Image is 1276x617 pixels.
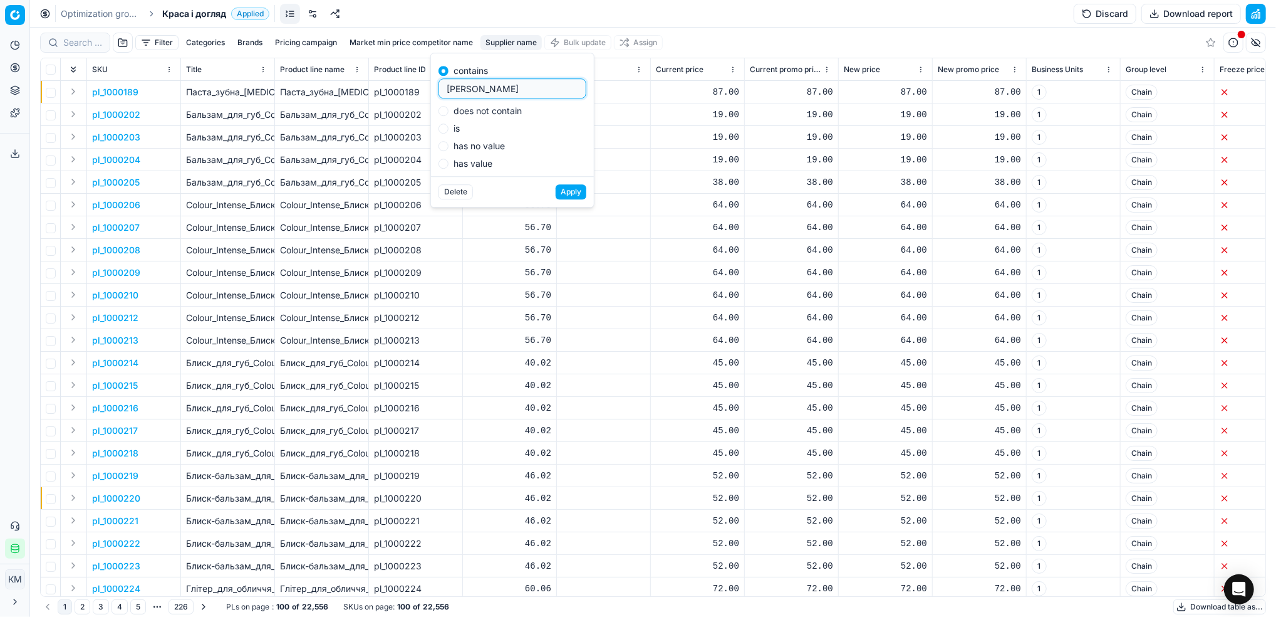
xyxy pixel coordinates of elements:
p: Colour_Intense_Блиск_для_губ__Jelly_Gloss_гдянець_відтінок_03_(шимер_персик)6_мл [186,289,269,302]
div: 64.00 [656,244,739,256]
button: Expand [66,174,81,189]
span: 1 [1032,175,1047,190]
button: Expand [66,152,81,167]
button: pl_1000213 [92,334,138,347]
div: 45.00 [844,425,927,437]
button: Expand [66,242,81,257]
div: 64.00 [656,221,739,234]
div: 45.00 [656,357,739,369]
nav: breadcrumb [61,8,269,20]
div: 87.00 [656,86,739,98]
p: pl_1000220 [92,492,140,505]
button: Expand all [66,62,81,77]
span: Current price [656,65,703,75]
div: 52.00 [656,492,739,505]
div: Бальзам_для_губ_Colour_Intense_SOS_complex_5_г [280,176,363,189]
p: Блиск_для_губ_Colour_Intense_Pop_Neon_[MEDICAL_DATA]_10_мл_(01_яблуко) [186,447,269,460]
span: SKU [92,65,108,75]
button: Categories [181,35,230,50]
div: 45.00 [750,425,833,437]
div: 38.00 [938,176,1021,189]
div: 45.00 [656,425,739,437]
div: Colour_Intense_Блиск_для_губ__Jelly_Gloss_відтінок_09_глянець_пісок_6_мл [280,199,363,211]
button: Expand [66,355,81,370]
p: pl_1000214 [92,357,138,369]
div: 64.00 [656,334,739,347]
button: pl_1000203 [92,131,140,144]
button: Discard [1074,4,1136,24]
div: Colour_Intense_Блиск_для_губ__Jelly_Gloss_глянець_відтінок_11_(голографік)_6_мл_ [280,334,363,347]
button: pl_1000215 [92,379,138,392]
button: Expand [66,287,81,302]
span: Product line ID [374,65,426,75]
span: Chain [1126,288,1158,303]
p: Бальзам_для_губ_Colour_Intense_Balamce_5_г_(01_ваніль) [186,154,269,166]
a: Optimization groups [61,8,141,20]
button: pl_1000216 [92,402,138,414]
div: Блиск_для_губ_Colour_Intense_Pop_Neon_[MEDICAL_DATA]_10_мл_(02_екзотик) [280,425,363,437]
div: 45.00 [844,402,927,414]
button: Expand [66,468,81,483]
div: 45.00 [844,379,927,392]
span: Group level [1126,65,1166,75]
button: pl_1000210 [92,289,138,302]
p: Colour_Intense_Блиск_для_губ__Jelly_Gloss__глянець_відтінок_04_(шимер_рум'янець)_6_мл [186,266,269,279]
div: Бальзам_для_губ_Colour_Intense_Balamce_5_г_(02_ківі) [280,131,363,144]
span: 1 [1032,378,1047,393]
div: Блиск_для_губ_Colour_Intense_Pop_Neon_[MEDICAL_DATA]_10_мл_(04_цитрус) [280,379,363,392]
div: pl_1000219 [374,470,457,482]
div: 45.00 [938,379,1021,392]
button: Expand [66,310,81,325]
div: 64.00 [938,312,1021,324]
div: Блиск_для_губ_Colour_Intense_Pop_Neon_[MEDICAL_DATA]_10_мл_(03_банан) [280,402,363,414]
span: Chain [1126,310,1158,325]
button: pl_1000207 [92,221,140,234]
div: pl_1000208 [374,244,457,256]
div: 64.00 [844,244,927,256]
div: 19.00 [656,108,739,121]
div: 52.00 [656,470,739,482]
div: 45.00 [938,357,1021,369]
div: 19.00 [750,131,833,144]
span: КM [6,570,24,589]
button: pl_1000208 [92,244,140,256]
button: Expand [66,332,81,347]
p: Блиск_для_губ_Colour_Intense_Pop_Neon_[MEDICAL_DATA]_10_мл_(02_екзотик) [186,425,269,437]
button: КM [5,569,25,589]
button: Go to next page [196,599,211,614]
p: Colour_Intense_Блиск_для_губ__Jelly_Gloss_відтінок_09_глянець_пісок_6_мл [186,199,269,211]
div: 52.00 [844,470,927,482]
p: pl_1000202 [92,108,140,121]
button: pl_1000204 [92,154,140,166]
label: does not contain [454,107,522,115]
button: 3 [93,599,109,614]
strong: 100 [397,602,410,612]
button: Expand [66,581,81,596]
div: 64.00 [656,199,739,211]
div: Блиск_для_губ_Colour_Intense_Pop_Neon_[MEDICAL_DATA]_10_мл_(01_яблуко) [280,447,363,460]
div: pl_1000206 [374,199,457,211]
span: 1 [1032,288,1047,303]
div: pl_1000212 [374,312,457,324]
div: Бальзам_для_губ_Colour_Intense_Balamce_5_г_(03_цитрус) [280,108,363,121]
label: is [454,124,460,133]
label: has no value [454,142,505,150]
button: Market min price competitor name [345,35,478,50]
span: Chain [1126,220,1158,235]
div: 64.00 [938,266,1021,279]
div: 45.00 [938,402,1021,414]
div: 45.00 [938,447,1021,460]
div: 40.02 [468,357,551,369]
p: Бальзам_для_губ_Colour_Intense_Balamce_5_г_(02_ківі) [186,131,269,144]
p: pl_1000212 [92,312,138,324]
div: 87.00 [938,86,1021,98]
button: 226 [169,599,194,614]
div: Паста_зубна_[MEDICAL_DATA]_Triple_protection_Fresh&Minty_100_мл [280,86,363,98]
button: pl_1000219 [92,470,138,482]
p: pl_1000209 [92,266,140,279]
span: Freeze price [1220,65,1265,75]
span: Краса і догляд [162,8,226,20]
